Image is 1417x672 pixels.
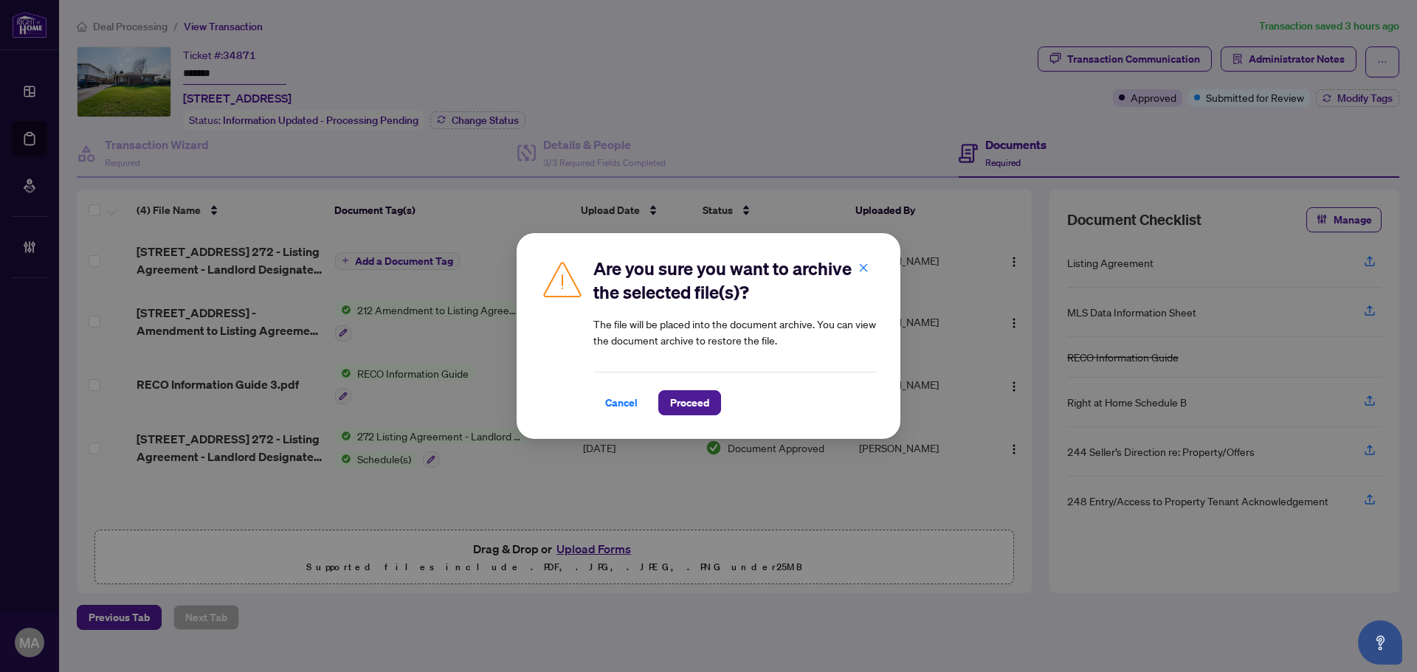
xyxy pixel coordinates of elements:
span: Cancel [605,391,638,415]
img: Caution Icon [540,257,585,301]
span: close [858,263,869,273]
span: Proceed [670,391,709,415]
h2: Are you sure you want to archive the selected file(s)? [593,257,877,304]
button: Proceed [658,390,721,415]
button: Cancel [593,390,649,415]
button: Open asap [1358,620,1402,665]
article: The file will be placed into the document archive. You can view the document archive to restore t... [593,316,877,348]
